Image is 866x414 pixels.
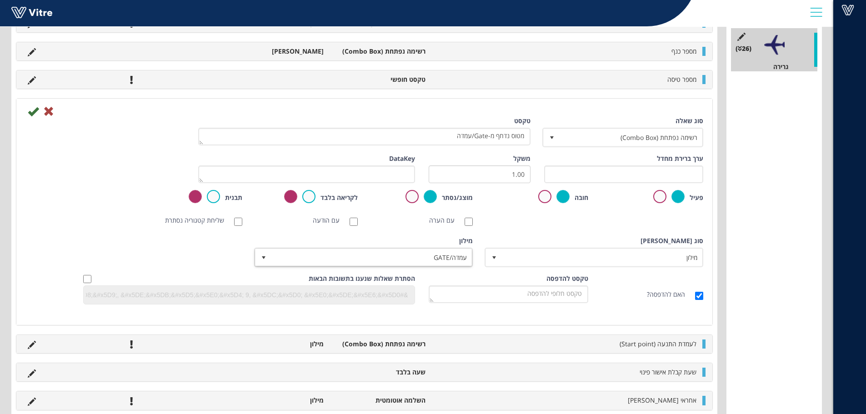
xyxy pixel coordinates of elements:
[459,236,473,245] label: מילון
[640,368,696,376] span: שעת קבלת אישור פינוי
[465,218,473,226] input: עם הערה
[328,396,430,405] li: השלמה אוטומטית
[225,193,242,202] label: תבנית
[226,396,328,405] li: מילון
[738,62,817,71] div: גרירה
[502,249,702,265] span: מילון
[690,193,703,202] label: פעיל
[657,154,703,163] label: ערך ברירת מחדל
[328,368,430,377] li: שעה בלבד
[226,339,328,349] li: מילון
[671,47,696,55] span: מספר כנף
[429,216,464,225] label: עם הערה
[514,116,531,125] label: טקסט
[328,339,430,349] li: רשימה נפתחת (Combo Box)
[198,128,531,145] textarea: מטוס נדחף מ-Gate/עמדה
[389,154,415,163] label: DataKey
[736,44,751,53] span: (26 )
[544,129,560,145] span: select
[83,275,91,283] input: Hide question based on answer
[641,236,703,245] label: סוג [PERSON_NAME]
[165,216,233,225] label: שליחת קטגוריה נסתרת
[313,216,349,225] label: עם הודעה
[442,193,473,202] label: מוצג/נסתר
[309,274,415,283] label: הסתרת שאלות שנענו בתשובות הבאות
[575,193,588,202] label: חובה
[560,129,702,145] span: רשימה נפתחת (Combo Box)
[647,290,694,299] label: האם להדפסה?
[546,274,588,283] label: טקסט להדפסה
[234,218,242,226] input: שליחת קטגוריה נסתרת
[320,193,358,202] label: לקריאה בלבד
[271,249,472,265] span: עמדה/GATE
[486,249,502,265] span: select
[513,154,531,163] label: משקל
[84,288,410,302] input: &#x5DC;&#x5D3;&#x5D5;&#x5D2;&#x5DE;&#x5D4;: &#x5DC;&#x5D0; &#x5E8;&#x5DC;&#x5D5;&#x5D5;&#x5E0;&#x...
[350,218,358,226] input: עם הודעה
[226,47,328,56] li: [PERSON_NAME]
[667,75,696,84] span: מספר טיסה
[255,249,272,265] span: select
[628,396,696,404] span: אחראי [PERSON_NAME]
[676,116,703,125] label: סוג שאלה
[695,292,703,300] input: האם להדפסה?
[328,75,430,84] li: טקסט חופשי
[677,19,696,27] span: צי מטוס
[328,47,430,56] li: רשימה נפתחת (Combo Box)
[620,339,696,348] span: לעמדת התנעה (Start point)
